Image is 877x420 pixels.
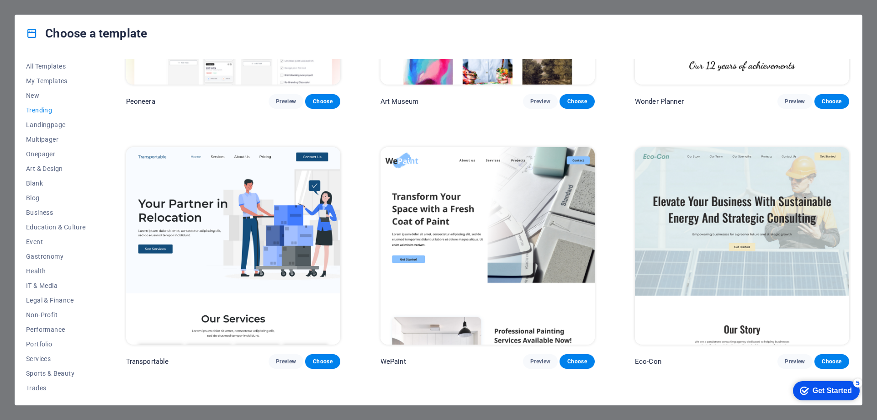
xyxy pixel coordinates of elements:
[26,238,86,245] span: Event
[560,354,594,369] button: Choose
[312,98,333,105] span: Choose
[530,98,550,105] span: Preview
[26,150,86,158] span: Onepager
[26,311,86,319] span: Non-Profit
[814,94,849,109] button: Choose
[26,10,65,18] div: Get Started
[26,209,86,216] span: Business
[26,366,86,381] button: Sports & Beauty
[26,223,86,231] span: Education & Culture
[523,354,558,369] button: Preview
[26,326,86,333] span: Performance
[26,176,86,191] button: Blank
[26,121,86,128] span: Landingpage
[26,194,86,202] span: Blog
[380,357,406,366] p: WePaint
[126,357,169,366] p: Transportable
[6,5,73,24] div: Get Started 5 items remaining, 0% complete
[276,98,296,105] span: Preview
[26,322,86,337] button: Performance
[26,74,86,88] button: My Templates
[777,94,812,109] button: Preview
[26,136,86,143] span: Multipager
[635,97,684,106] p: Wonder Planner
[785,358,805,365] span: Preview
[26,370,86,377] span: Sports & Beauty
[380,147,595,345] img: WePaint
[822,358,842,365] span: Choose
[26,293,86,308] button: Legal & Finance
[635,357,661,366] p: Eco-Con
[312,358,333,365] span: Choose
[777,354,812,369] button: Preview
[26,264,86,278] button: Health
[26,337,86,351] button: Portfolio
[26,205,86,220] button: Business
[26,161,86,176] button: Art & Design
[305,354,340,369] button: Choose
[26,355,86,362] span: Services
[126,97,155,106] p: Peoneera
[26,249,86,264] button: Gastronomy
[26,297,86,304] span: Legal & Finance
[276,358,296,365] span: Preview
[26,191,86,205] button: Blog
[26,132,86,147] button: Multipager
[822,98,842,105] span: Choose
[269,94,303,109] button: Preview
[67,2,76,11] div: 5
[26,220,86,234] button: Education & Culture
[26,63,86,70] span: All Templates
[26,165,86,172] span: Art & Design
[26,381,86,395] button: Trades
[26,92,86,99] span: New
[26,26,147,41] h4: Choose a template
[26,147,86,161] button: Onepager
[269,354,303,369] button: Preview
[26,103,86,117] button: Trending
[560,94,594,109] button: Choose
[26,267,86,275] span: Health
[26,77,86,85] span: My Templates
[26,234,86,249] button: Event
[567,98,587,105] span: Choose
[785,98,805,105] span: Preview
[26,340,86,348] span: Portfolio
[26,308,86,322] button: Non-Profit
[305,94,340,109] button: Choose
[26,278,86,293] button: IT & Media
[26,59,86,74] button: All Templates
[523,94,558,109] button: Preview
[26,351,86,366] button: Services
[26,117,86,132] button: Landingpage
[26,282,86,289] span: IT & Media
[26,384,86,392] span: Trades
[26,180,86,187] span: Blank
[814,354,849,369] button: Choose
[26,106,86,114] span: Trending
[380,97,418,106] p: Art Museum
[26,88,86,103] button: New
[635,147,849,345] img: Eco-Con
[26,253,86,260] span: Gastronomy
[530,358,550,365] span: Preview
[126,147,340,345] img: Transportable
[567,358,587,365] span: Choose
